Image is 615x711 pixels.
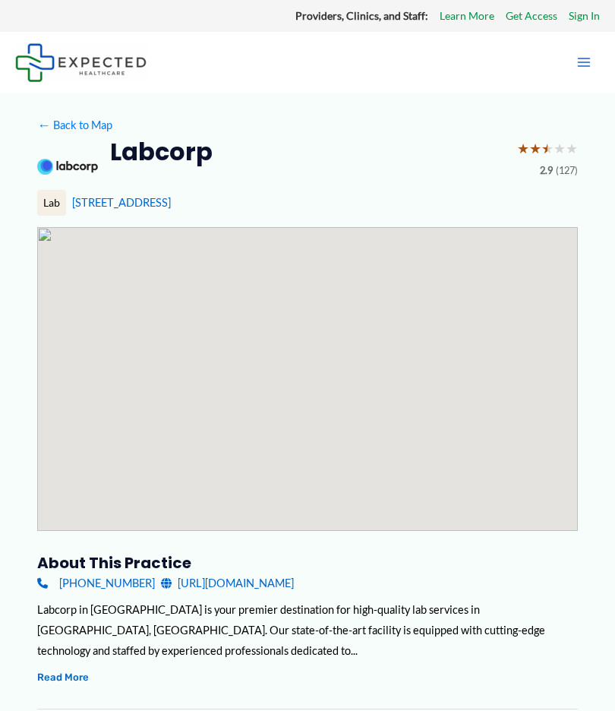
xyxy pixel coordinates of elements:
a: Sign In [569,6,600,26]
strong: Providers, Clinics, and Staff: [295,9,428,22]
span: ★ [553,136,566,162]
button: Main menu toggle [568,46,600,78]
span: ★ [541,136,553,162]
a: [STREET_ADDRESS] [72,196,171,209]
h3: About this practice [37,553,578,573]
div: Lab [37,190,66,216]
h2: Labcorp [110,136,213,168]
a: [URL][DOMAIN_NAME] [161,573,294,593]
span: ← [37,118,51,132]
a: Get Access [506,6,557,26]
span: ★ [517,136,529,162]
span: ★ [529,136,541,162]
span: 2.9 [540,162,553,180]
a: [PHONE_NUMBER] [37,573,155,593]
a: Learn More [440,6,494,26]
div: Labcorp in [GEOGRAPHIC_DATA] is your premier destination for high-quality lab services in [GEOGRA... [37,599,578,661]
button: Read More [37,668,89,686]
a: ←Back to Map [37,115,112,135]
img: Expected Healthcare Logo - side, dark font, small [15,43,147,82]
span: (127) [556,162,578,180]
span: ★ [566,136,578,162]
